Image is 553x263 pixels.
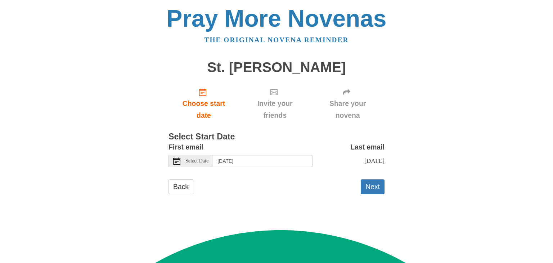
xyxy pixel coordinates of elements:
span: Invite your friends [246,98,304,121]
a: Back [168,179,193,194]
a: Choose start date [168,82,239,125]
div: Click "Next" to confirm your start date first. [239,82,311,125]
span: [DATE] [364,157,385,164]
span: Select Date [185,159,208,164]
label: First email [168,141,203,153]
button: Next [361,179,385,194]
div: Click "Next" to confirm your start date first. [311,82,385,125]
a: The original novena reminder [204,36,349,44]
a: Pray More Novenas [167,5,387,32]
span: Share your novena [318,98,377,121]
span: Choose start date [176,98,232,121]
h1: St. [PERSON_NAME] [168,60,385,75]
label: Last email [350,141,385,153]
h3: Select Start Date [168,132,385,142]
